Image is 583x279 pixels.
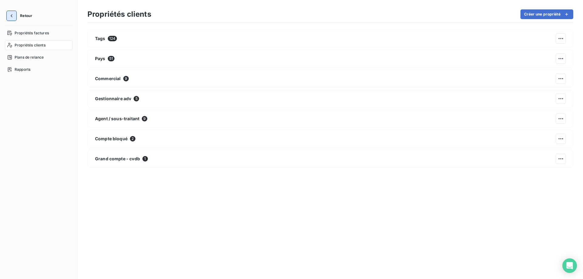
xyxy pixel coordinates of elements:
span: 51 [108,56,114,61]
span: Tags [95,36,105,42]
span: 9 [142,116,147,121]
span: Compte bloqué [95,136,128,142]
span: Grand compte - cvdb [95,156,140,162]
button: Retour [5,11,37,21]
button: Créer une propriété [520,9,573,19]
span: Propriétés factures [15,30,49,36]
span: 9 [123,76,129,81]
span: 2 [130,136,135,141]
a: Plans de relance [5,53,73,62]
span: 124 [108,36,117,41]
span: Propriétés clients [15,43,46,48]
a: Propriétés factures [5,28,73,38]
span: Rapports [15,67,30,72]
span: Commercial [95,76,121,82]
span: Retour [20,14,32,18]
span: 1 [142,156,148,162]
span: Gestionnaire adv [95,96,131,102]
span: Pays [95,56,105,62]
a: Propriétés clients [5,40,73,50]
span: 5 [134,96,139,101]
div: Open Intercom Messenger [562,258,577,273]
span: Plans de relance [15,55,44,60]
a: Rapports [5,65,73,74]
span: Agent / sous-traitant [95,116,139,122]
h3: Propriétés clients [87,9,151,20]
